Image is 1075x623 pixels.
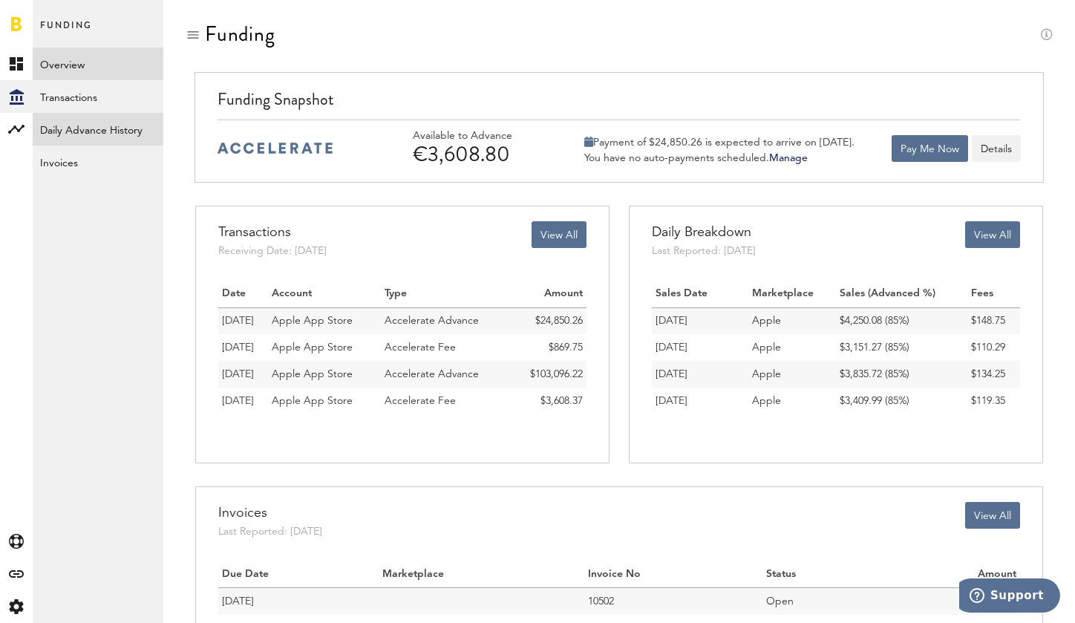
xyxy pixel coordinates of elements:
td: $1,000.00 [872,588,1020,615]
img: accelerate-medium-blue-logo.svg [218,143,333,154]
td: [DATE] [652,334,748,361]
th: Amount [510,281,586,307]
td: Accelerate Fee [381,334,510,361]
th: Fees [967,281,1020,307]
iframe: Öffnet ein Widget, in dem Sie weitere Informationen finden [959,578,1060,616]
td: $3,151.27 (85%) [836,334,967,361]
th: Due Date [218,561,379,588]
td: $4,250.08 (85%) [836,307,967,334]
div: Receiving Date: [DATE] [218,244,327,258]
td: Accelerate Advance [381,307,510,334]
span: Apple App Store [272,396,353,406]
span: $103,096.22 [530,369,583,379]
div: You have no auto-payments scheduled. [584,151,855,165]
td: 10502 [584,588,762,615]
td: Apple App Store [268,334,381,361]
div: Payment of $24,850.26 is expected to arrive on [DATE]. [584,136,855,149]
td: [DATE] [652,307,748,334]
td: 04.09.25 [218,588,379,615]
div: €3,608.80 [413,143,554,166]
span: [DATE] [222,396,254,406]
span: $869.75 [549,342,583,353]
td: Apple [748,334,836,361]
span: Apple App Store [272,342,353,353]
button: View All [965,221,1020,248]
th: Date [218,281,268,307]
td: $119.35 [967,388,1020,414]
span: Funding [40,16,92,48]
th: Marketplace [379,561,584,588]
button: Pay Me Now [892,135,968,162]
td: 03.09.25 [218,388,268,414]
span: Accelerate Advance [385,316,479,326]
button: View All [965,502,1020,529]
span: Apple App Store [272,316,353,326]
a: Manage [769,153,808,163]
span: Open [766,596,794,607]
td: [DATE] [652,388,748,414]
span: 10502 [588,596,614,607]
span: $24,850.26 [535,316,583,326]
td: $103,096.22 [510,361,586,388]
td: $134.25 [967,361,1020,388]
a: Invoices [33,146,163,178]
th: Sales (Advanced %) [836,281,967,307]
th: Status [762,561,872,588]
button: Details [972,135,1021,162]
td: Accelerate Advance [381,361,510,388]
span: [DATE] [222,342,254,353]
span: Accelerate Advance [385,369,479,379]
div: Invoices [218,502,322,524]
th: Type [381,281,510,307]
div: Funding Snapshot [218,88,1022,120]
td: 09.09.25 [218,334,268,361]
th: Account [268,281,381,307]
button: View All [532,221,586,248]
div: Available to Advance [413,130,554,143]
span: Apple App Store [272,369,353,379]
span: Accelerate Fee [385,396,456,406]
td: $148.75 [967,307,1020,334]
td: [DATE] [652,361,748,388]
td: Apple [748,307,836,334]
td: $24,850.26 [510,307,586,334]
td: $869.75 [510,334,586,361]
div: Funding [205,22,275,46]
div: Last Reported: [DATE] [652,244,756,258]
span: [DATE] [222,316,254,326]
td: Accelerate Fee [381,388,510,414]
div: Transactions [218,221,327,244]
td: $3,608.37 [510,388,586,414]
td: $3,409.99 (85%) [836,388,967,414]
th: Marketplace [748,281,836,307]
td: Apple App Store [268,361,381,388]
span: [DATE] [222,596,254,607]
span: [DATE] [222,369,254,379]
th: Amount [872,561,1020,588]
td: $3,835.72 (85%) [836,361,967,388]
td: Open [762,588,872,615]
td: Apple App Store [268,307,381,334]
a: Transactions [33,80,163,113]
td: $110.29 [967,334,1020,361]
span: $3,608.37 [540,396,583,406]
a: Overview [33,48,163,80]
td: 03.09.25 [218,361,268,388]
td: Apple [748,388,836,414]
span: Accelerate Fee [385,342,456,353]
td: 09.09.25 [218,307,268,334]
td: Apple App Store [268,388,381,414]
th: Invoice No [584,561,762,588]
div: Last Reported: [DATE] [218,524,322,539]
td: Apple [748,361,836,388]
a: Daily Advance History [33,113,163,146]
div: Daily Breakdown [652,221,756,244]
th: Sales Date [652,281,748,307]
